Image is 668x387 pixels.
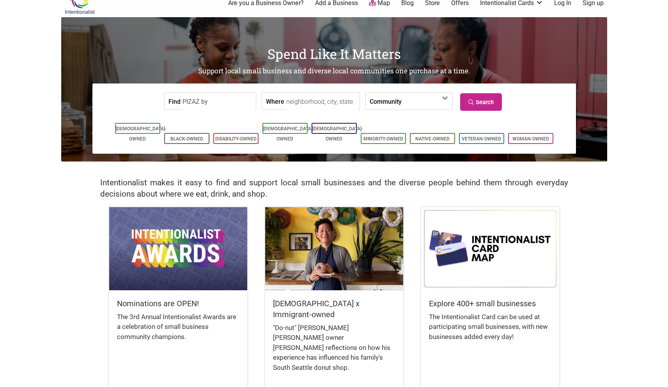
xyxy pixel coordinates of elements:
[266,93,284,110] label: Where
[117,298,239,309] h5: Nominations are OPEN!
[512,136,549,142] a: Woman-Owned
[363,136,403,142] a: Minority-Owned
[265,207,403,290] img: King Donuts - Hong Chhuor
[370,93,402,110] label: Community
[460,93,502,111] a: Search
[168,93,181,110] label: Find
[273,323,395,381] div: "Do-nut" [PERSON_NAME] [PERSON_NAME] owner [PERSON_NAME] reflections on how his experience has in...
[429,312,551,350] div: The Intentionalist Card can be used at participating small businesses, with new businesses added ...
[429,298,551,309] h5: Explore 400+ small businesses
[117,312,239,350] div: The 3rd Annual Intentionalist Awards are a celebration of small business community champions.
[100,177,568,200] h2: Intentionalist makes it easy to find and support local small businesses and the diverse people be...
[312,126,363,142] a: [DEMOGRAPHIC_DATA]-Owned
[215,136,257,142] a: Disability-Owned
[421,207,559,290] img: Intentionalist Card Map
[170,136,203,142] a: Black-Owned
[263,126,314,142] a: [DEMOGRAPHIC_DATA]-Owned
[183,93,254,110] input: a business, product, service
[415,136,450,142] a: Native-Owned
[61,44,607,63] h1: Spend Like It Matters
[462,136,501,142] a: Veteran-Owned
[286,93,358,110] input: neighborhood, city, state
[273,298,395,320] h5: [DEMOGRAPHIC_DATA] x Immigrant-owned
[109,207,247,290] img: Intentionalist Awards
[61,66,607,76] h2: Support local small business and diverse local communities one purchase at a time.
[116,126,167,142] a: [DEMOGRAPHIC_DATA]-Owned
